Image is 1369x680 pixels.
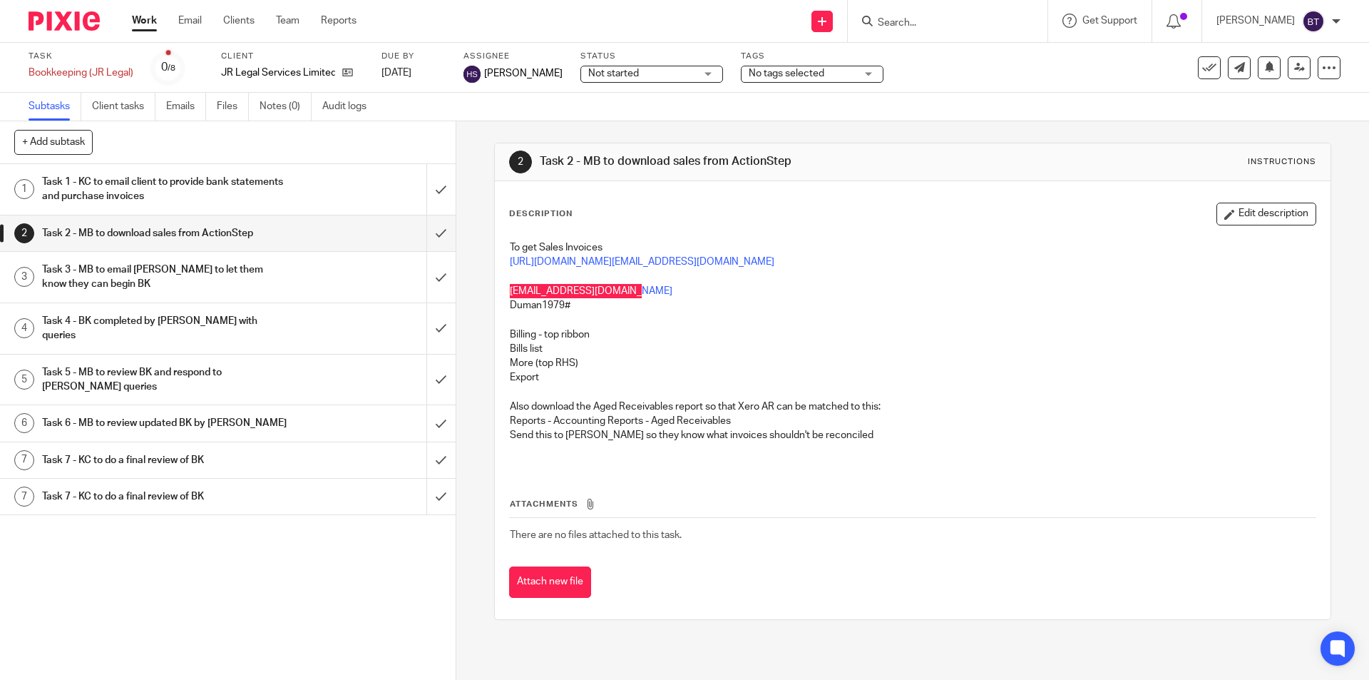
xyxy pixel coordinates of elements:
[42,450,289,471] h1: Task 7 - KC to do a final review of BK
[321,14,357,28] a: Reports
[1248,156,1316,168] div: Instructions
[509,208,573,220] p: Description
[540,154,943,169] h1: Task 2 - MB to download sales from ActionStep
[588,68,639,78] span: Not started
[463,51,563,62] label: Assignee
[1302,10,1325,33] img: svg%3E
[510,500,578,508] span: Attachments
[92,93,155,121] a: Client tasks
[168,64,175,72] small: /8
[42,171,289,208] h1: Task 1 - KC to email client to provide bank statements and purchase invoices
[1216,14,1295,28] p: [PERSON_NAME]
[14,130,93,154] button: + Add subtask
[178,14,202,28] a: Email
[510,298,1315,313] p: Duman1979#
[463,66,481,83] img: svg%3E
[223,14,255,28] a: Clients
[510,257,774,267] a: [URL][DOMAIN_NAME][EMAIL_ADDRESS][DOMAIN_NAME]
[14,487,34,507] div: 7
[29,66,133,80] div: Bookkeeping (JR Legal)
[322,93,377,121] a: Audit logs
[510,428,1315,457] p: Send this to [PERSON_NAME] so they know what invoices shouldn't be reconciled
[510,342,1315,356] p: Bills list
[217,93,249,121] a: Files
[1216,203,1316,225] button: Edit description
[509,567,591,599] button: Attach new file
[1082,16,1137,26] span: Get Support
[14,267,34,287] div: 3
[14,413,34,433] div: 6
[510,356,1315,370] p: More (top RHS)
[42,310,289,347] h1: Task 4 - BK completed by [PERSON_NAME] with queries
[876,17,1005,30] input: Search
[161,59,175,76] div: 0
[510,286,672,296] a: [EMAIL_ADDRESS][DOMAIN_NAME]
[166,93,206,121] a: Emails
[510,240,1315,255] p: To get Sales Invoices
[42,223,289,244] h1: Task 2 - MB to download sales from ActionStep
[510,414,1315,428] p: Reports - Accounting Reports - Aged Receivables
[381,51,446,62] label: Due by
[381,68,411,78] span: [DATE]
[42,259,289,295] h1: Task 3 - MB to email [PERSON_NAME] to let them know they can begin BK
[29,93,81,121] a: Subtasks
[14,223,34,243] div: 2
[42,362,289,398] h1: Task 5 - MB to review BK and respond to [PERSON_NAME] queries
[14,318,34,338] div: 4
[29,51,133,62] label: Task
[276,14,299,28] a: Team
[14,370,34,390] div: 5
[221,51,364,62] label: Client
[509,151,532,173] div: 2
[741,51,883,62] label: Tags
[484,66,563,81] span: [PERSON_NAME]
[580,51,723,62] label: Status
[42,412,289,434] h1: Task 6 - MB to review updated BK by [PERSON_NAME]
[14,450,34,470] div: 7
[510,328,1315,342] p: Billing - top ribbon
[510,530,682,540] span: There are no files attached to this task.
[221,66,335,80] p: JR Legal Services Limited
[14,179,34,199] div: 1
[510,400,1315,414] p: Also download the Aged Receivables report so that Xero AR can be matched to this:
[260,93,312,121] a: Notes (0)
[510,370,1315,385] p: Export
[132,14,157,28] a: Work
[29,11,100,31] img: Pixie
[749,68,824,78] span: No tags selected
[42,486,289,507] h1: Task 7 - KC to do a final review of BK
